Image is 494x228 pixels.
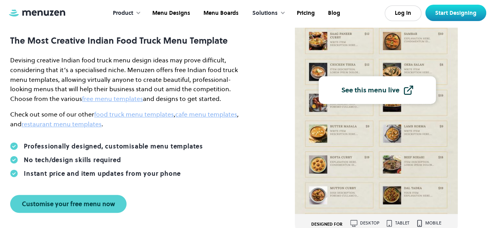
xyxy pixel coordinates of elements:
div: tablet [395,221,409,225]
a: restaurant menu templates [21,120,102,128]
div: Product [113,9,133,18]
div: No tech/design skills required [24,156,121,164]
div: Solutions [252,9,278,18]
div: desktop [360,221,379,225]
a: Customise your free menu now [10,195,127,213]
a: See this menu live [319,76,436,104]
div: See this menu live [341,87,399,94]
a: cafe menu templates [175,110,237,118]
a: Menu Boards [196,1,244,25]
p: Devising creative Indian food truck menu design ideas may prove difficult, considering that it’s ... [10,55,244,104]
p: Check out some of our other , , and . [10,110,244,129]
div: DESIGNED FOR [311,222,342,227]
a: Blog [321,1,346,25]
div: mobile [425,221,441,225]
div: Professionally designed, customisable menu templates [24,142,203,150]
div: Solutions [244,1,289,25]
a: Menu Designs [145,1,196,25]
a: free menu templates [82,94,143,103]
a: Start Designing [425,5,486,21]
div: Product [105,1,145,25]
a: Pricing [289,1,321,25]
div: Customise your free menu now [22,201,115,207]
a: food truck menu templates [94,110,174,118]
a: Log In [385,5,421,21]
p: The Most Creative Indian Food Truck Menu Template [10,35,244,46]
div: Instant price and item updates from your phone [24,170,181,177]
